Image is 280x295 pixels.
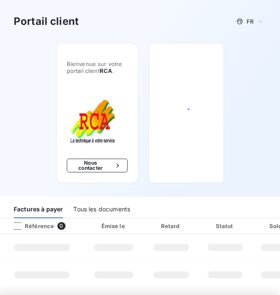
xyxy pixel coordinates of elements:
[7,222,54,230] div: Référence
[67,95,122,145] img: Company logo
[57,222,65,230] span: 0
[247,18,253,25] span: FR
[73,200,130,218] div: Tous les documents
[86,222,142,230] div: Émise le
[67,60,128,74] span: Bienvenue sur votre portail client .
[14,14,79,29] h3: Portail client
[100,67,112,74] span: RCA
[200,222,250,230] div: Statut
[146,222,197,230] div: Retard
[67,159,128,172] button: Nous contacter
[14,200,63,218] div: Factures à payer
